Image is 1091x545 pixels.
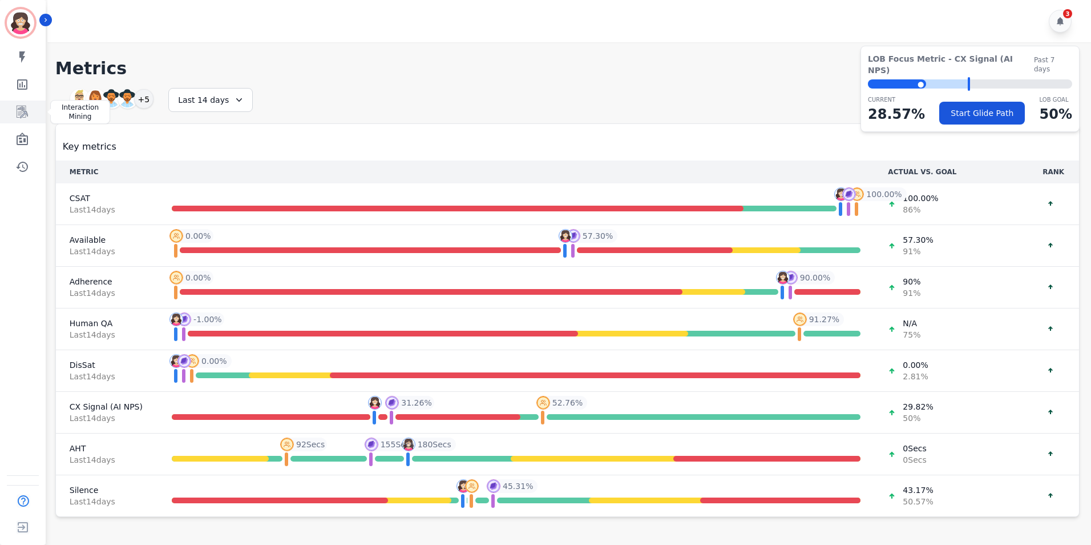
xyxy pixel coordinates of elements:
[185,272,211,283] span: 0.00 %
[776,271,790,284] img: profile-pic
[70,401,144,412] span: CX Signal (AI NPS)
[70,276,144,287] span: Adherence
[401,397,431,408] span: 31.26 %
[1040,95,1072,104] p: LOB Goal
[903,401,933,412] span: 29.82 %
[903,454,926,466] span: 0 Secs
[70,371,144,382] span: Last 14 day s
[70,204,144,215] span: Last 14 day s
[368,396,382,410] img: profile-pic
[903,193,938,204] span: 100.00 %
[834,187,848,201] img: profile-pic
[402,438,415,451] img: profile-pic
[903,496,933,507] span: 50.57 %
[903,234,933,246] span: 57.30 %
[1040,104,1072,125] p: 50 %
[583,230,613,242] span: 57.30 %
[70,234,144,246] span: Available
[536,396,550,410] img: profile-pic
[903,443,926,454] span: 0 Secs
[903,204,938,215] span: 86 %
[70,443,144,454] span: AHT
[201,355,227,367] span: 0.00 %
[193,314,222,325] span: -1.00 %
[903,371,928,382] span: 2.81 %
[503,480,533,492] span: 45.31 %
[55,58,1080,79] h1: Metrics
[456,479,470,493] img: profile-pic
[70,454,144,466] span: Last 14 day s
[381,439,414,450] span: 155 Secs
[70,359,144,371] span: DisSat
[567,229,580,243] img: profile-pic
[185,230,211,242] span: 0.00 %
[70,287,144,299] span: Last 14 day s
[56,161,158,183] th: METRIC
[800,272,830,283] span: 90.00 %
[784,271,798,284] img: profile-pic
[169,229,183,243] img: profile-pic
[185,354,199,368] img: profile-pic
[169,271,183,284] img: profile-pic
[70,318,144,329] span: Human QA
[903,318,920,329] span: N/A
[939,102,1025,125] button: Start Glide Path
[168,88,253,112] div: Last 14 days
[868,53,1034,76] span: LOB Focus Metric - CX Signal (AI NPS)
[903,276,920,287] span: 90 %
[903,329,920,340] span: 75 %
[177,312,191,326] img: profile-pic
[134,89,153,109] div: +5
[7,9,34,37] img: Bordered avatar
[793,312,807,326] img: profile-pic
[1063,9,1072,18] div: 3
[70,246,144,257] span: Last 14 day s
[487,479,500,493] img: profile-pic
[868,104,925,125] p: 28.57 %
[903,359,928,371] span: 0.00 %
[63,140,116,154] span: Key metrics
[868,79,926,89] div: ⬤
[842,187,856,201] img: profile-pic
[177,354,191,368] img: profile-pic
[70,412,144,424] span: Last 14 day s
[385,396,399,410] img: profile-pic
[70,193,144,204] span: CSAT
[903,412,933,424] span: 50 %
[903,287,920,299] span: 91 %
[70,496,144,507] span: Last 14 day s
[1034,55,1072,74] span: Past 7 days
[70,484,144,496] span: Silence
[1028,161,1079,183] th: RANK
[280,438,294,451] img: profile-pic
[418,439,451,450] span: 180 Secs
[169,354,183,368] img: profile-pic
[296,439,325,450] span: 92 Secs
[365,438,378,451] img: profile-pic
[850,187,864,201] img: profile-pic
[169,312,183,326] img: profile-pic
[70,329,144,340] span: Last 14 day s
[552,397,583,408] span: 52.76 %
[868,95,925,104] p: CURRENT
[903,246,933,257] span: 91 %
[866,189,902,200] span: 100.00 %
[874,161,1028,183] th: ACTUAL VS. GOAL
[465,479,479,493] img: profile-pic
[809,314,839,325] span: 91.27 %
[903,484,933,496] span: 43.17 %
[559,229,572,243] img: profile-pic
